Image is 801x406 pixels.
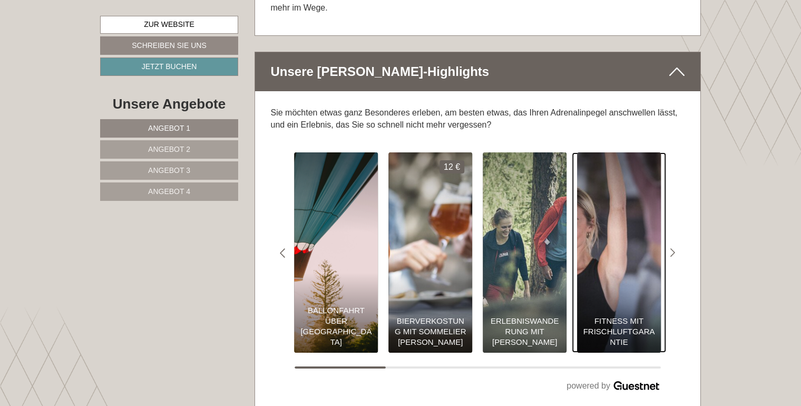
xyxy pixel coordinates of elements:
button: Carousel Page 4 [569,366,661,369]
div: Unsere [PERSON_NAME]-Highlights [255,52,701,91]
div: "> [483,152,566,353]
a: Unsere Sommer Highlights 12€ [383,152,477,353]
div: Fitness mit Frischluftgarantie [582,316,656,347]
span: Angebot 2 [148,145,190,153]
div: "> [577,152,661,353]
div: Ballonfahrt über [GEOGRAPHIC_DATA] [300,305,373,347]
div: Previous slide [271,241,295,265]
span: Angebot 3 [148,166,190,175]
div: Bierverkostung mit Sommelier [PERSON_NAME] [394,316,467,347]
div: "> [295,152,378,353]
a: Unsere Sommer Highlights 0€ [477,152,572,353]
a: Schreiben Sie uns [100,36,238,55]
div: Erlebniswanderung mit [PERSON_NAME] [488,316,561,347]
div: Unsere Angebote [100,94,238,114]
a: Unsere Sommer Highlights 0€ [572,152,666,353]
p: Sie möchten etwas ganz Besonderes erleben, am besten etwas, das Ihren Adrenalinpegel anschwellen ... [271,107,685,131]
button: Carousel Page 1 (Current Slide) [295,366,386,369]
a: Unsere Sommer Highlights 0€ [289,152,384,353]
div: "> [388,152,472,353]
button: Carousel Page 2 [386,366,477,369]
div: 12 € [439,160,464,174]
span: Angebot 4 [148,187,190,196]
a: Jetzt buchen [100,57,238,76]
button: Carousel Page 3 [477,366,569,369]
div: powered by Guestnet [295,379,661,394]
a: Zur Website [100,16,238,34]
div: Carousel Pagination [295,366,661,369]
span: Angebot 1 [148,124,190,132]
div: Next slide [661,241,685,265]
